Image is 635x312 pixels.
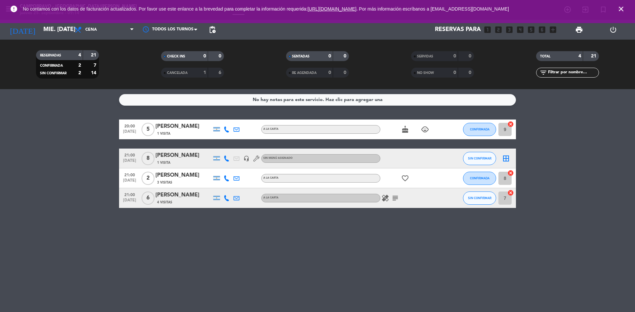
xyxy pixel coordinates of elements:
span: Sin menú asignado [263,157,293,159]
strong: 0 [344,70,348,75]
span: SERVIDAS [417,55,433,58]
span: [DATE] [121,129,138,137]
span: NO SHOW [417,71,434,75]
span: A LA CARTA [263,196,278,199]
i: filter_list [539,69,547,77]
span: 4 Visitas [157,200,172,205]
i: border_all [502,155,510,162]
span: 6 [142,191,154,205]
span: A LA CARTA [263,177,278,179]
strong: 0 [469,54,473,58]
span: [DATE] [121,158,138,166]
span: [DATE] [121,198,138,206]
div: [PERSON_NAME] [155,151,212,160]
strong: 2 [78,71,81,75]
span: CONFIRMADA [40,64,63,67]
button: SIN CONFIRMAR [463,191,496,205]
button: SIN CONFIRMAR [463,152,496,165]
span: 21:00 [121,151,138,158]
span: Cena [85,27,97,32]
span: 1 Visita [157,131,170,136]
span: CANCELADA [167,71,188,75]
span: CONFIRMADA [470,176,489,180]
i: looks_5 [527,25,535,34]
i: cancel [507,170,514,176]
strong: 4 [578,54,581,58]
strong: 14 [91,71,98,75]
strong: 7 [94,63,98,68]
i: child_care [421,125,429,133]
i: add_box [549,25,557,34]
div: [PERSON_NAME] [155,122,212,131]
strong: 0 [469,70,473,75]
strong: 0 [344,54,348,58]
span: [DATE] [121,178,138,186]
span: RESERVADAS [40,54,61,57]
i: error [10,5,18,13]
strong: 0 [219,54,223,58]
span: pending_actions [208,26,216,34]
i: looks_3 [505,25,514,34]
i: looks_4 [516,25,525,34]
span: Reservas para [435,26,481,33]
span: 21:00 [121,191,138,198]
i: arrow_drop_down [62,26,69,34]
strong: 4 [78,53,81,57]
span: RE AGENDADA [292,71,317,75]
strong: 0 [453,54,456,58]
span: SENTADAS [292,55,310,58]
i: favorite_border [401,174,409,182]
span: 2 [142,172,154,185]
strong: 21 [91,53,98,57]
strong: 0 [203,54,206,58]
strong: 0 [453,70,456,75]
span: TOTAL [540,55,550,58]
strong: 6 [219,70,223,75]
i: looks_two [494,25,503,34]
span: 8 [142,152,154,165]
i: cake [401,125,409,133]
span: SIN CONFIRMAR [40,72,66,75]
strong: 2 [78,63,81,68]
i: power_settings_new [609,26,617,34]
span: 21:00 [121,171,138,178]
span: 3 Visitas [157,180,172,185]
i: healing [381,194,389,202]
span: 20:00 [121,122,138,129]
span: No contamos con los datos de facturación actualizados. Por favor use este enlance a la brevedad p... [23,6,509,12]
div: [PERSON_NAME] [155,171,212,180]
a: . Por más información escríbanos a [EMAIL_ADDRESS][DOMAIN_NAME] [357,6,509,12]
span: CHECK INS [167,55,185,58]
div: No hay notas para este servicio. Haz clic para agregar una [253,96,383,104]
span: SIN CONFIRMAR [468,156,491,160]
i: headset_mic [243,156,249,161]
span: CONFIRMADA [470,127,489,131]
strong: 21 [591,54,598,58]
span: print [575,26,583,34]
strong: 0 [328,70,331,75]
i: looks_6 [538,25,546,34]
button: CONFIRMADA [463,123,496,136]
span: A LA CARTA [263,128,278,130]
span: 5 [142,123,154,136]
strong: 1 [203,70,206,75]
input: Filtrar por nombre... [547,69,599,76]
button: CONFIRMADA [463,172,496,185]
span: 1 Visita [157,160,170,165]
i: [DATE] [5,22,40,37]
i: close [617,5,625,13]
div: [PERSON_NAME] [155,191,212,199]
span: SIN CONFIRMAR [468,196,491,200]
i: looks_one [483,25,492,34]
i: subject [391,194,399,202]
i: cancel [507,190,514,196]
i: cancel [507,121,514,127]
strong: 0 [328,54,331,58]
div: LOG OUT [596,20,630,40]
a: [URL][DOMAIN_NAME] [308,6,357,12]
